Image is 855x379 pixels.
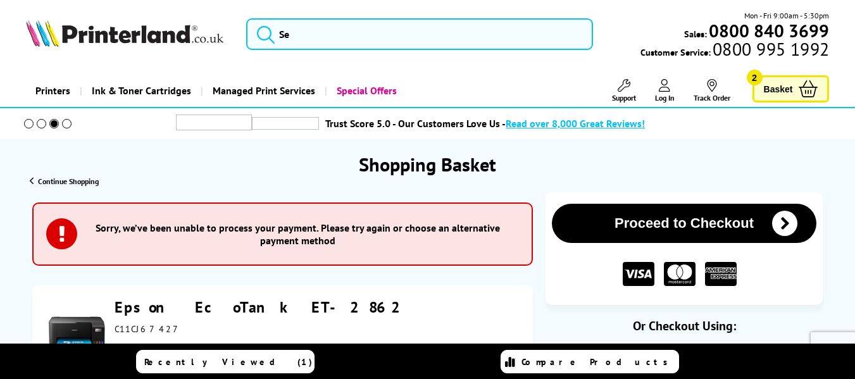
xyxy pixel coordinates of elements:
span: Continue Shopping [38,177,99,186]
span: Basket [764,80,793,97]
a: 0800 840 3699 [707,25,829,37]
a: Continue Shopping [30,177,99,186]
a: Trust Score 5.0 - Our Customers Love Us -Read over 8,000 Great Reviews! [325,117,645,130]
a: Printerland Logo [26,19,231,49]
span: Mon - Fri 9:00am - 5:30pm [744,9,829,22]
span: Log In [655,93,675,103]
h3: Sorry, we’ve been unable to process your payment. Please try again or choose an alternative payme... [84,221,512,247]
b: 0800 840 3699 [709,19,829,42]
span: 0800 995 1992 [711,43,829,55]
a: Track Order [694,79,730,103]
img: Printerland Logo [26,19,223,47]
span: 2 [747,70,763,85]
a: Support [612,79,636,103]
span: Support [612,93,636,103]
a: Managed Print Services [201,75,325,107]
span: Ink & Toner Cartridges [92,75,191,107]
img: American Express [705,262,737,287]
a: Ink & Toner Cartridges [80,75,201,107]
span: Customer Service: [640,43,829,58]
input: Se [246,18,593,50]
img: trustpilot rating [176,115,252,130]
a: Special Offers [325,75,406,107]
img: VISA [623,262,654,287]
img: Epson EcoTank ET-2862 [45,308,108,371]
h1: Shopping Basket [359,152,496,177]
a: Recently Viewed (1) [136,350,315,373]
span: C11CJ67427 [115,323,182,335]
a: Log In [655,79,675,103]
a: Printers [26,75,80,107]
span: Recently Viewed (1) [144,356,313,368]
button: Proceed to Checkout [552,204,817,243]
a: Basket 2 [752,75,830,103]
img: trustpilot rating [252,117,319,130]
span: Read over 8,000 Great Reviews! [506,117,645,130]
a: Compare Products [501,350,679,373]
div: Or Checkout Using: [546,318,823,334]
a: Epson EcoTank ET-2862 [115,297,410,317]
span: Compare Products [521,356,675,368]
span: Sales: [684,28,707,40]
img: MASTER CARD [664,262,696,287]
